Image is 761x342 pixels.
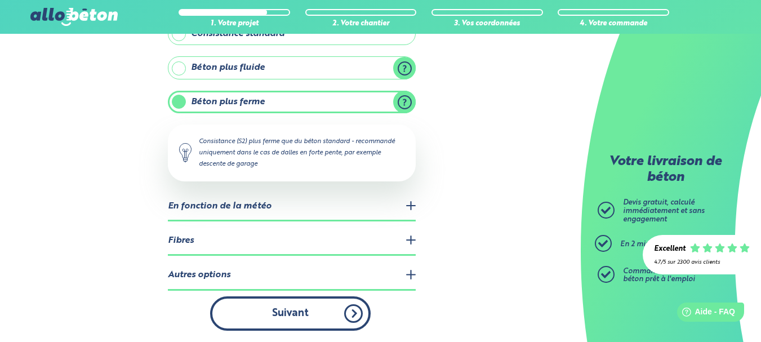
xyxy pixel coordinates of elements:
legend: Autres options [168,261,416,290]
img: allobéton [30,8,117,26]
div: 3. Vos coordonnées [431,20,543,28]
label: Consistance standard [168,23,416,45]
legend: Fibres [168,227,416,256]
label: Béton plus fluide [168,56,416,79]
div: 4. Votre commande [558,20,669,28]
div: 1. Votre projet [179,20,290,28]
iframe: Help widget launcher [661,298,749,330]
span: Devis gratuit, calculé immédiatement et sans engagement [623,199,705,223]
label: Béton plus ferme [168,91,416,113]
div: Excellent [654,245,686,254]
div: 4.7/5 sur 2300 avis clients [654,259,750,265]
legend: En fonction de la météo [168,193,416,221]
span: En 2 minutes top chrono [620,241,704,248]
div: Consistance (S2) plus ferme que du béton standard - recommandé uniquement dans le cas de dalles e... [168,125,416,181]
button: Suivant [210,296,371,331]
div: 2. Votre chantier [305,20,417,28]
p: Votre livraison de béton [600,154,730,185]
span: Commandez ensuite votre béton prêt à l'emploi [623,268,713,283]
